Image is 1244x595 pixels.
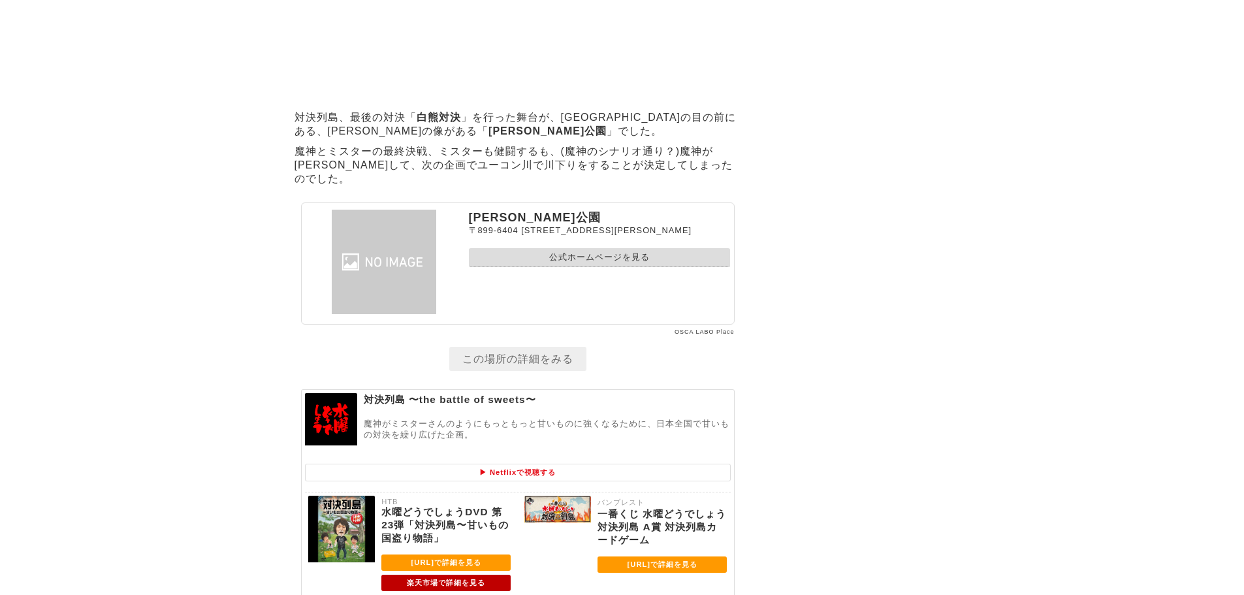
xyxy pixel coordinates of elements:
[364,393,731,413] p: 対決列島 〜the battle of sweets〜
[305,393,357,445] img: 水曜どうでしょう
[381,506,511,545] p: 水曜どうでしょうDVD 第23弾「対決列島〜甘いもの国盗り物語」
[598,556,727,573] a: [URL]で詳細を見る
[488,125,607,137] strong: [PERSON_NAME]公園
[306,210,462,314] img: 西郷公園
[469,248,730,267] a: 公式ホームページを見る
[381,496,511,506] p: HTB
[381,555,511,571] a: [URL]で詳細を見る
[675,329,735,335] a: OSCA LABO Place
[295,108,741,142] p: 対決列島、最後の対決「 」を行った舞台が、[GEOGRAPHIC_DATA]の目の前にある、[PERSON_NAME]の像がある「 」でした。
[521,225,692,235] span: [STREET_ADDRESS][PERSON_NAME]
[308,554,375,564] a: 水曜どうでしょうDVD 第23弾「対決列島〜甘いもの国盗り物語」
[469,225,518,235] span: 〒899-6404
[381,575,511,591] a: 楽天市場で詳細を見る
[449,347,586,371] a: この場所の詳細をみる
[598,507,727,547] p: 一番くじ 水曜どうでしょう 対決列島 A賞 対決列島カードゲーム
[524,514,592,524] a: 一番くじ 水曜どうでしょう 対決列島 A賞 対決列島カードゲーム
[364,419,731,447] p: 魔神がミスターさんのようにもっともっと甘いものに強くなるために、日本全国で甘いもの対決を繰り広げた企画。
[295,142,741,189] p: 魔神とミスターの最終決戦、ミスターも健闘するも、(魔神のシナリオ通り？)魔神が[PERSON_NAME]して、次の企画でユーコン川で川下りをすることが決定してしまったのでした。
[308,496,375,563] img: 水曜どうでしょうDVD 第23弾「対決列島〜甘いもの国盗り物語」
[469,210,730,225] p: [PERSON_NAME]公園
[417,112,461,123] strong: 白熊対決
[598,496,727,507] p: バンプレスト
[524,496,592,523] img: 一番くじ 水曜どうでしょう 対決列島 A賞 対決列島カードゲーム
[306,464,730,481] a: ▶︎ Netflixで視聴する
